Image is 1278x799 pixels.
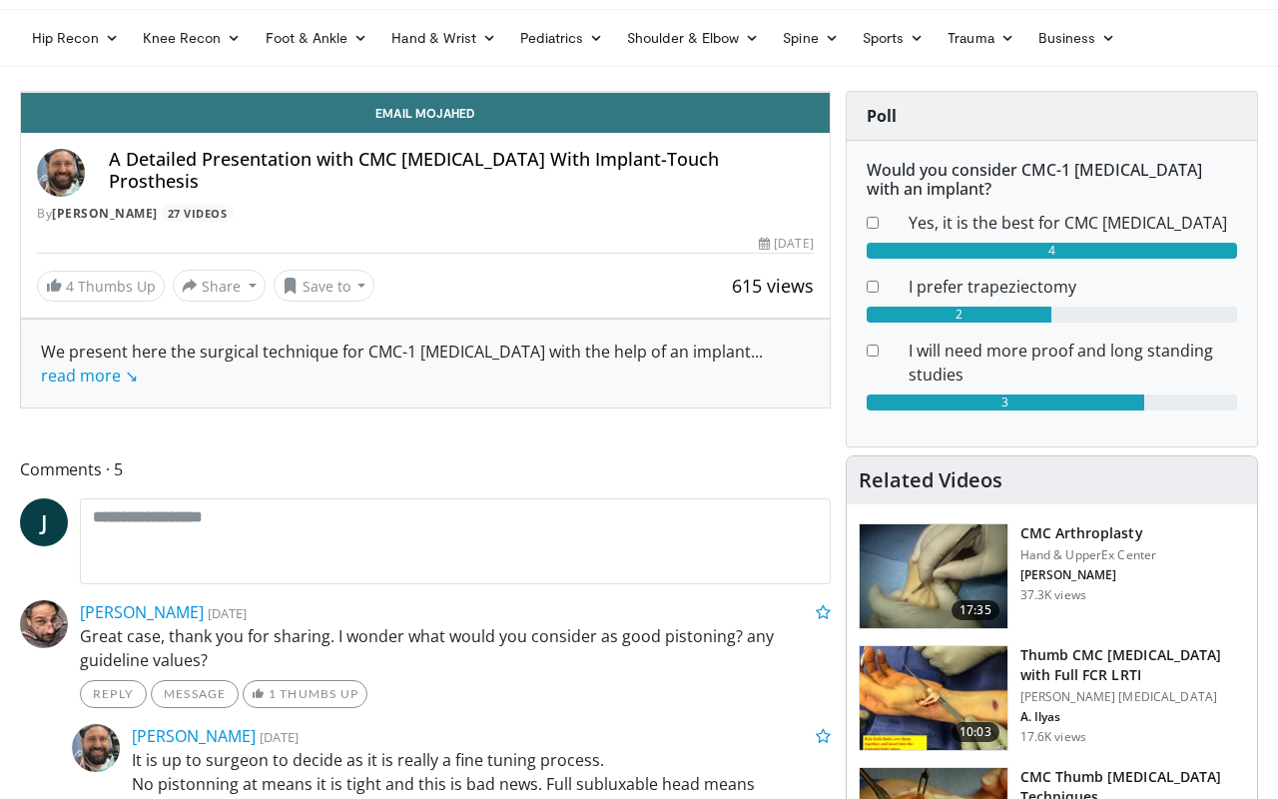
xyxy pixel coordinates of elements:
a: Message [151,680,239,708]
a: read more ↘ [41,365,138,387]
h4: Related Videos [859,468,1002,492]
div: 3 [867,395,1144,410]
dd: Yes, it is the best for CMC [MEDICAL_DATA] [894,211,1252,235]
a: Reply [80,680,147,708]
span: 1 [269,686,277,701]
a: [PERSON_NAME] [52,205,158,222]
img: 54618_0000_3.png.150x105_q85_crop-smart_upscale.jpg [860,524,1007,628]
button: Share [173,270,266,302]
p: [PERSON_NAME] [1020,567,1157,583]
a: 4 Thumbs Up [37,271,165,302]
video-js: Video Player [21,92,830,93]
small: [DATE] [208,604,247,622]
img: 155faa92-facb-4e6b-8eb7-d2d6db7ef378.150x105_q85_crop-smart_upscale.jpg [860,646,1007,750]
p: Great case, thank you for sharing. I wonder what would you consider as good pistoning? any guidel... [80,624,831,672]
small: [DATE] [260,728,299,746]
p: Hand & UpperEx Center [1020,547,1157,563]
h3: Thumb CMC [MEDICAL_DATA] with Full FCR LRTI [1020,645,1245,685]
span: 10:03 [952,722,999,742]
a: Email Mojahed [21,93,830,133]
a: Business [1026,18,1128,58]
span: 4 [66,277,74,296]
img: Avatar [72,724,120,772]
img: Avatar [37,149,85,197]
button: Save to [274,270,375,302]
a: Knee Recon [131,18,254,58]
dd: I prefer trapeziectomy [894,275,1252,299]
p: 37.3K views [1020,587,1086,603]
a: [PERSON_NAME] [132,725,256,747]
a: [PERSON_NAME] [80,601,204,623]
p: 17.6K views [1020,729,1086,745]
h3: CMC Arthroplasty [1020,523,1157,543]
a: Spine [771,18,850,58]
div: We present here the surgical technique for CMC-1 [MEDICAL_DATA] with the help of an implant [41,340,810,388]
a: Shoulder & Elbow [615,18,771,58]
span: Comments 5 [20,456,831,482]
h6: Would you consider CMC-1 [MEDICAL_DATA] with an implant? [867,161,1237,199]
span: 615 views [732,274,814,298]
strong: Poll [867,105,897,127]
a: Hand & Wrist [379,18,508,58]
a: 10:03 Thumb CMC [MEDICAL_DATA] with Full FCR LRTI [PERSON_NAME] [MEDICAL_DATA] A. Ilyas 17.6K views [859,645,1245,751]
a: J [20,498,68,546]
a: Foot & Ankle [254,18,380,58]
p: [PERSON_NAME] [MEDICAL_DATA] [1020,689,1245,705]
a: 17:35 CMC Arthroplasty Hand & UpperEx Center [PERSON_NAME] 37.3K views [859,523,1245,629]
p: A. Ilyas [1020,709,1245,725]
div: By [37,205,814,223]
div: [DATE] [759,235,813,253]
img: Avatar [20,600,68,648]
a: Sports [851,18,937,58]
a: 1 Thumbs Up [243,680,367,708]
a: Hip Recon [20,18,131,58]
a: 27 Videos [161,205,234,222]
span: 17:35 [952,600,999,620]
a: Trauma [936,18,1026,58]
div: 2 [867,307,1052,323]
div: 4 [867,243,1237,259]
dd: I will need more proof and long standing studies [894,339,1252,387]
h4: A Detailed Presentation with CMC [MEDICAL_DATA] With Implant-Touch Prosthesis [109,149,814,192]
a: Pediatrics [508,18,615,58]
